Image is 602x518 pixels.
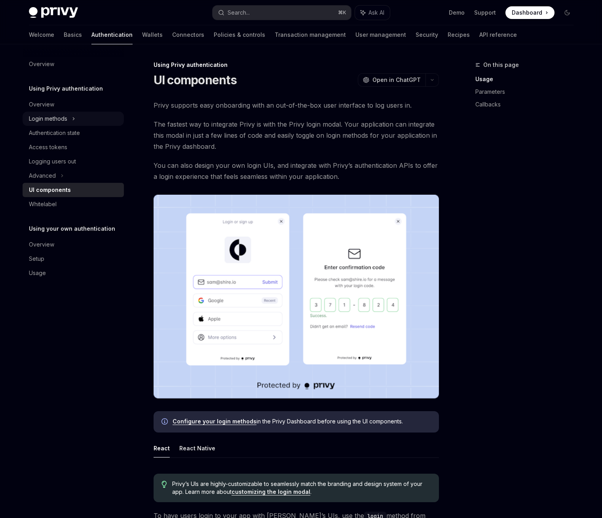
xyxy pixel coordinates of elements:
div: Overview [29,59,54,69]
a: Authentication [91,25,133,44]
a: Logging users out [23,154,124,169]
a: Policies & controls [214,25,265,44]
a: Whitelabel [23,197,124,211]
span: Dashboard [512,9,542,17]
div: Login methods [29,114,67,123]
a: Demo [449,9,465,17]
a: Security [416,25,438,44]
a: API reference [479,25,517,44]
div: Using Privy authentication [154,61,439,69]
a: Support [474,9,496,17]
a: Usage [23,266,124,280]
div: Overview [29,240,54,249]
a: Overview [23,97,124,112]
span: Privy’s UIs are highly-customizable to seamlessly match the branding and design system of your ap... [172,480,431,496]
span: in the Privy Dashboard before using the UI components. [173,417,431,425]
span: The fastest way to integrate Privy is with the Privy login modal. Your application can integrate ... [154,119,439,152]
button: Toggle dark mode [561,6,574,19]
button: Ask AI [355,6,390,20]
div: Overview [29,100,54,109]
div: UI components [29,185,71,195]
a: Overview [23,57,124,71]
a: Dashboard [505,6,555,19]
a: Connectors [172,25,204,44]
button: React Native [179,439,215,457]
svg: Tip [161,481,167,488]
div: Access tokens [29,142,67,152]
a: Recipes [448,25,470,44]
div: Advanced [29,171,56,180]
a: Usage [475,73,580,85]
span: Ask AI [368,9,384,17]
div: Whitelabel [29,199,57,209]
h5: Using Privy authentication [29,84,103,93]
a: Wallets [142,25,163,44]
h5: Using your own authentication [29,224,115,233]
div: Setup [29,254,44,264]
a: Setup [23,252,124,266]
span: ⌘ K [338,9,346,16]
div: Authentication state [29,128,80,138]
button: Search...⌘K [213,6,351,20]
span: On this page [483,60,519,70]
div: Usage [29,268,46,278]
a: Authentication state [23,126,124,140]
a: Transaction management [275,25,346,44]
a: Welcome [29,25,54,44]
img: dark logo [29,7,78,18]
img: images/Onboard.png [154,195,439,398]
a: Basics [64,25,82,44]
button: React [154,439,170,457]
div: Search... [228,8,250,17]
a: Access tokens [23,140,124,154]
span: You can also design your own login UIs, and integrate with Privy’s authentication APIs to offer a... [154,160,439,182]
div: Logging users out [29,157,76,166]
a: Overview [23,237,124,252]
a: Callbacks [475,98,580,111]
svg: Info [161,418,169,426]
a: customizing the login modal [232,488,310,495]
button: Open in ChatGPT [358,73,425,87]
span: Privy supports easy onboarding with an out-of-the-box user interface to log users in. [154,100,439,111]
a: Parameters [475,85,580,98]
h1: UI components [154,73,237,87]
a: User management [355,25,406,44]
a: UI components [23,183,124,197]
span: Open in ChatGPT [372,76,421,84]
a: Configure your login methods [173,418,256,425]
